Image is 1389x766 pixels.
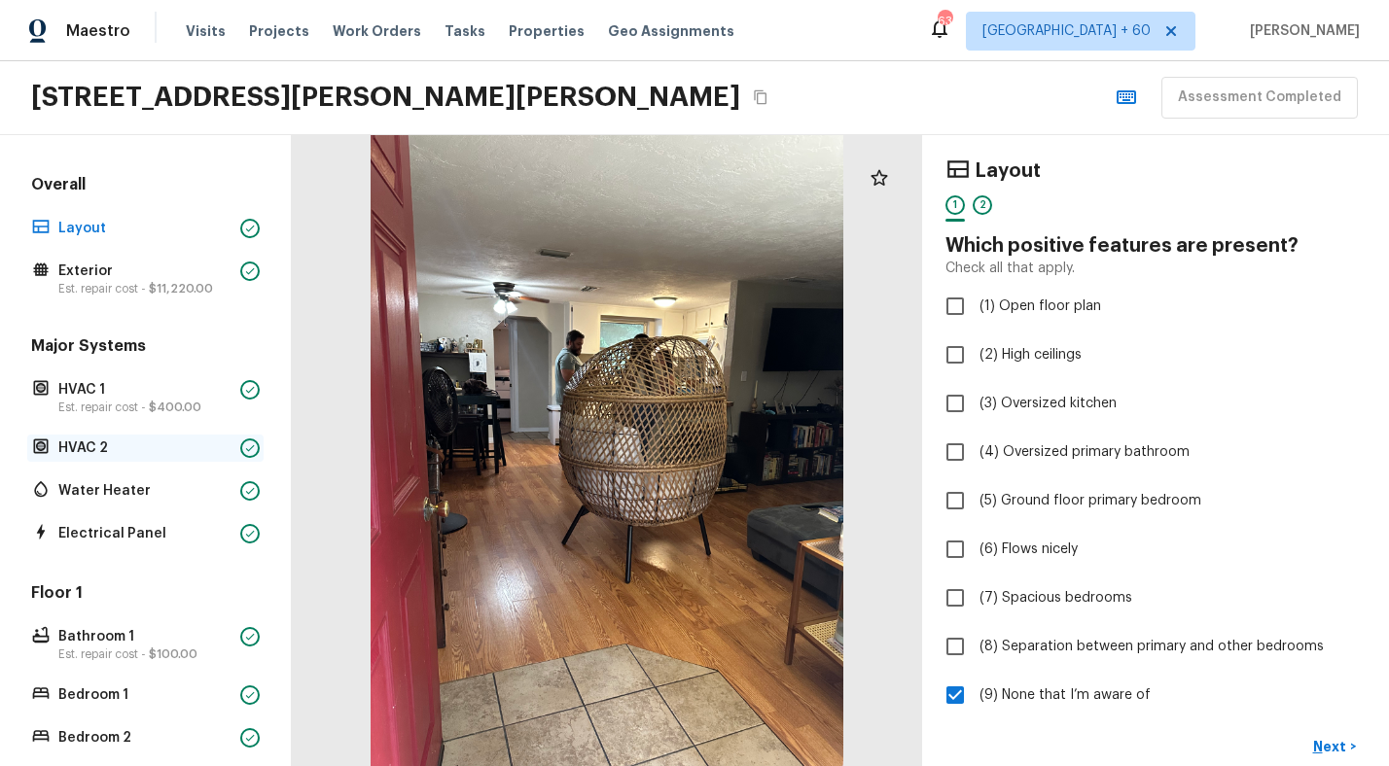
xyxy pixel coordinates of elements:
p: Next [1313,737,1350,756]
span: (8) Separation between primary and other bedrooms [979,637,1324,656]
p: Est. repair cost - [58,281,232,296]
h4: Layout [975,158,1041,184]
p: Water Heater [58,481,232,501]
span: (1) Open floor plan [979,296,1101,316]
span: Work Orders [333,21,421,41]
h5: Major Systems [27,335,264,361]
p: Bedroom 2 [58,728,232,748]
span: $400.00 [149,401,201,413]
span: Projects [249,21,309,41]
div: 2 [973,195,992,215]
p: Layout [58,219,232,238]
span: Visits [186,21,226,41]
span: (4) Oversized primary bathroom [979,442,1190,462]
p: HVAC 1 [58,380,232,400]
span: Maestro [66,21,130,41]
span: (3) Oversized kitchen [979,394,1117,413]
p: Bedroom 1 [58,685,232,705]
span: [PERSON_NAME] [1242,21,1360,41]
span: $100.00 [149,648,197,660]
span: $11,220.00 [149,283,213,295]
h5: Overall [27,174,264,199]
p: Check all that apply. [945,259,1075,278]
span: Geo Assignments [608,21,734,41]
h4: Which positive features are present? [945,233,1366,259]
button: Copy Address [748,85,773,110]
span: [GEOGRAPHIC_DATA] + 60 [982,21,1151,41]
span: Tasks [445,24,485,38]
span: Properties [509,21,585,41]
span: (9) None that I’m aware of [979,685,1151,705]
span: (2) High ceilings [979,345,1082,365]
p: Exterior [58,261,232,281]
span: (6) Flows nicely [979,540,1078,559]
button: Next> [1303,731,1366,763]
p: Est. repair cost - [58,400,232,415]
span: (5) Ground floor primary bedroom [979,491,1201,510]
h2: [STREET_ADDRESS][PERSON_NAME][PERSON_NAME] [31,80,740,115]
span: (7) Spacious bedrooms [979,588,1132,608]
p: Bathroom 1 [58,627,232,646]
h5: Floor 1 [27,582,264,608]
div: 1 [945,195,965,215]
div: 639 [938,12,951,31]
p: HVAC 2 [58,438,232,458]
p: Electrical Panel [58,524,232,543]
p: Est. repair cost - [58,646,232,662]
